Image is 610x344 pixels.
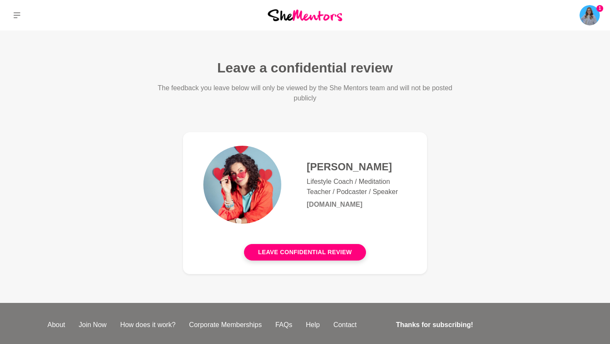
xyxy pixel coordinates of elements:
[183,132,427,274] a: [PERSON_NAME]Lifestyle Coach / Meditation Teacher / Podcaster / Speaker[DOMAIN_NAME]Leave confide...
[268,9,342,21] img: She Mentors Logo
[307,161,407,173] h4: [PERSON_NAME]
[579,5,600,25] img: Mona Swarup
[217,59,393,76] h1: Leave a confidential review
[72,320,114,330] a: Join Now
[156,83,454,103] p: The feedback you leave below will only be viewed by the She Mentors team and will not be posted p...
[41,320,72,330] a: About
[307,177,407,197] p: Lifestyle Coach / Meditation Teacher / Podcaster / Speaker
[269,320,299,330] a: FAQs
[114,320,183,330] a: How does it work?
[299,320,327,330] a: Help
[596,5,603,12] span: 1
[182,320,269,330] a: Corporate Memberships
[244,244,366,261] button: Leave confidential review
[327,320,363,330] a: Contact
[396,320,557,330] h4: Thanks for subscribing!
[307,200,407,209] h6: [DOMAIN_NAME]
[579,5,600,25] a: Mona Swarup1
